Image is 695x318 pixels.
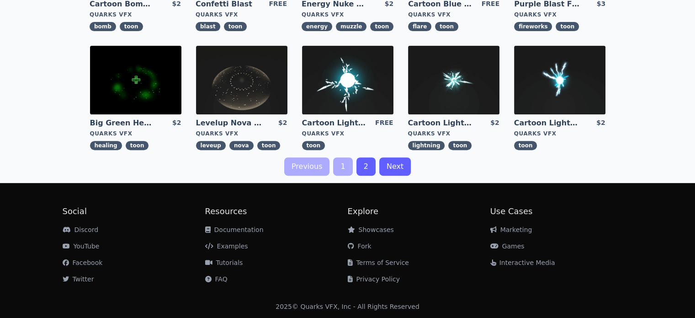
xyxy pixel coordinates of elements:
span: toon [514,141,537,150]
span: toon [448,141,472,150]
span: toon [224,22,247,31]
span: bomb [90,22,116,31]
div: $2 [278,118,287,128]
div: Quarks VFX [408,130,499,137]
span: toon [120,22,143,31]
span: toon [257,141,281,150]
a: Cartoon Lightning Ball [302,118,368,128]
a: Levelup Nova Effect [196,118,262,128]
span: leveup [196,141,226,150]
span: lightning [408,141,445,150]
div: FREE [375,118,393,128]
div: Quarks VFX [196,130,287,137]
span: nova [229,141,254,150]
a: Documentation [205,226,264,233]
a: Examples [205,243,248,250]
a: Big Green Healing Effect [90,118,156,128]
a: Next [379,157,411,176]
div: Quarks VFX [90,11,181,18]
span: toon [435,22,458,31]
a: Discord [63,226,99,233]
div: Quarks VFX [302,130,393,137]
div: $2 [490,118,499,128]
a: Facebook [63,259,103,266]
div: Quarks VFX [514,11,605,18]
a: Terms of Service [348,259,409,266]
span: toon [126,141,149,150]
span: muzzle [336,22,366,31]
span: healing [90,141,122,150]
a: FAQ [205,275,228,283]
a: Fork [348,243,371,250]
div: Quarks VFX [196,11,287,18]
a: Games [490,243,525,250]
span: blast [196,22,220,31]
span: flare [408,22,431,31]
img: imgAlt [90,46,181,114]
div: Quarks VFX [302,11,393,18]
a: Cartoon Lightning Ball Explosion [408,118,474,128]
a: Privacy Policy [348,275,400,283]
a: YouTube [63,243,100,250]
div: Quarks VFX [514,130,605,137]
img: imgAlt [408,46,499,114]
span: fireworks [514,22,552,31]
div: 2025 © Quarks VFX, Inc - All Rights Reserved [276,302,419,311]
span: toon [302,141,325,150]
a: Interactive Media [490,259,555,266]
a: Showcases [348,226,394,233]
a: 2 [356,157,376,176]
a: Previous [284,157,330,176]
span: toon [556,22,579,31]
h2: Social [63,205,205,218]
a: 1 [333,157,352,176]
div: $2 [172,118,181,128]
span: energy [302,22,332,31]
a: Twitter [63,275,94,283]
div: $2 [596,118,605,128]
h2: Resources [205,205,348,218]
div: Quarks VFX [90,130,181,137]
a: Tutorials [205,259,243,266]
a: Cartoon Lightning Ball with Bloom [514,118,580,128]
img: imgAlt [196,46,287,114]
a: Marketing [490,226,532,233]
h2: Use Cases [490,205,633,218]
h2: Explore [348,205,490,218]
img: imgAlt [514,46,605,114]
img: imgAlt [302,46,393,114]
div: Quarks VFX [408,11,499,18]
span: toon [370,22,393,31]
